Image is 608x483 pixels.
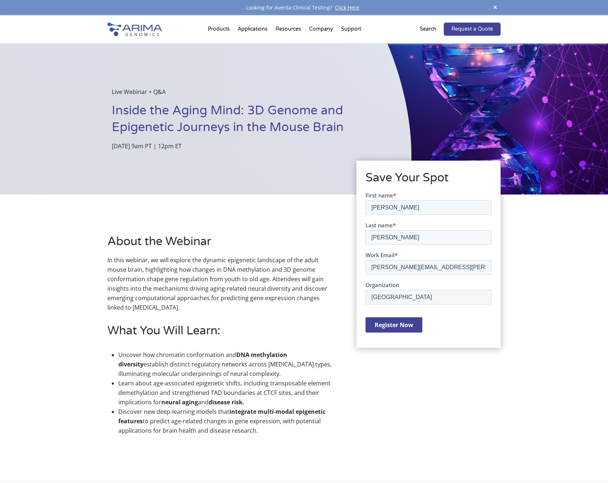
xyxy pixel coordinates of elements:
h2: About the Webinar [107,233,335,255]
li: Uncover how chromatin conformation and establish distinct regulatory networks across [MEDICAL_DAT... [118,350,335,378]
strong: disease risk. [209,398,244,406]
a: Request a Quote [444,23,501,36]
h2: What You Will Learn: [107,323,335,345]
li: Learn about age-associated epigenetic shifts, including transposable element demethylation and st... [118,378,335,407]
h1: Inside the Aging Mind: 3D Genome and Epigenetic Journeys in the Mouse Brain [112,102,375,141]
p: Search [420,24,437,34]
a: Click Here [332,4,362,11]
p: In this webinar, we will explore the dynamic epigenetic landscape of the adult mouse brain, highl... [107,255,335,312]
iframe: To enrich screen reader interactions, please activate Accessibility in Grammarly extension settings [366,192,491,339]
p: [DATE] 9am PT | 12pm ET [112,141,375,151]
img: Arima-Genomics-logo [107,23,162,36]
li: Discover new deep-learning models that to predict age-related changes in gene expression, with po... [118,407,335,435]
div: Looking for Aventa Clinical Testing? [107,3,501,12]
strong: neural aging [161,398,198,406]
p: Live Webinar + Q&A [112,87,375,102]
h2: Save Your Spot [366,170,491,192]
